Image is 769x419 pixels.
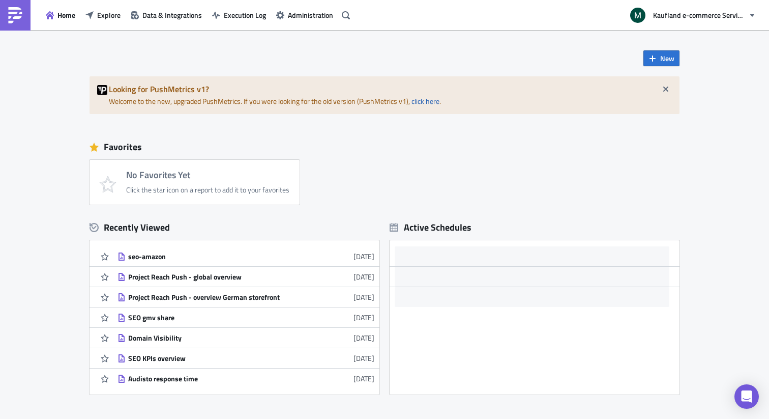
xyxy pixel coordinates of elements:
button: Kaufland e-commerce Services GmbH & Co. KG [624,4,761,26]
time: 2025-06-30T12:54:58Z [353,292,374,302]
div: SEO gmv share [128,313,306,322]
img: PushMetrics [7,7,23,23]
div: Favorites [90,139,679,155]
time: 2025-06-24T14:12:25Z [353,353,374,364]
a: Project Reach Push - overview German storefront[DATE] [117,287,374,307]
button: Explore [80,7,126,23]
span: Explore [97,10,121,20]
time: 2025-06-30T12:55:34Z [353,271,374,282]
img: Avatar [629,7,646,24]
span: Kaufland e-commerce Services GmbH & Co. KG [653,10,745,20]
div: Project Reach Push - overview German storefront [128,293,306,302]
button: Administration [271,7,338,23]
span: Home [57,10,75,20]
div: Project Reach Push - global overview [128,272,306,282]
div: Active Schedules [390,221,471,233]
div: SEO KPIs overview [128,354,306,363]
a: click here [411,96,439,106]
span: Data & Integrations [142,10,202,20]
time: 2025-06-24T14:10:23Z [353,373,374,384]
a: Audisto response time[DATE] [117,369,374,388]
span: Execution Log [224,10,266,20]
div: Click the star icon on a report to add it to your favorites [126,185,289,194]
time: 2025-08-04T13:54:45Z [353,251,374,262]
a: SEO gmv share[DATE] [117,308,374,327]
time: 2025-06-24T14:14:20Z [353,312,374,323]
span: New [660,53,674,64]
time: 2025-06-24T14:13:21Z [353,332,374,343]
button: Data & Integrations [126,7,207,23]
button: Execution Log [207,7,271,23]
div: Audisto response time [128,374,306,383]
button: New [643,50,679,66]
div: Recently Viewed [90,220,379,235]
a: Domain Visibility[DATE] [117,328,374,348]
a: SEO KPIs overview[DATE] [117,348,374,368]
div: seo-amazon [128,252,306,261]
a: Project Reach Push - global overview[DATE] [117,267,374,287]
h5: Looking for PushMetrics v1? [109,85,672,93]
button: Home [41,7,80,23]
div: Welcome to the new, upgraded PushMetrics. If you were looking for the old version (PushMetrics v1... [90,76,679,114]
h4: No Favorites Yet [126,170,289,180]
div: Open Intercom Messenger [734,384,759,409]
div: Domain Visibility [128,333,306,343]
span: Administration [288,10,333,20]
a: seo-amazon[DATE] [117,246,374,266]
